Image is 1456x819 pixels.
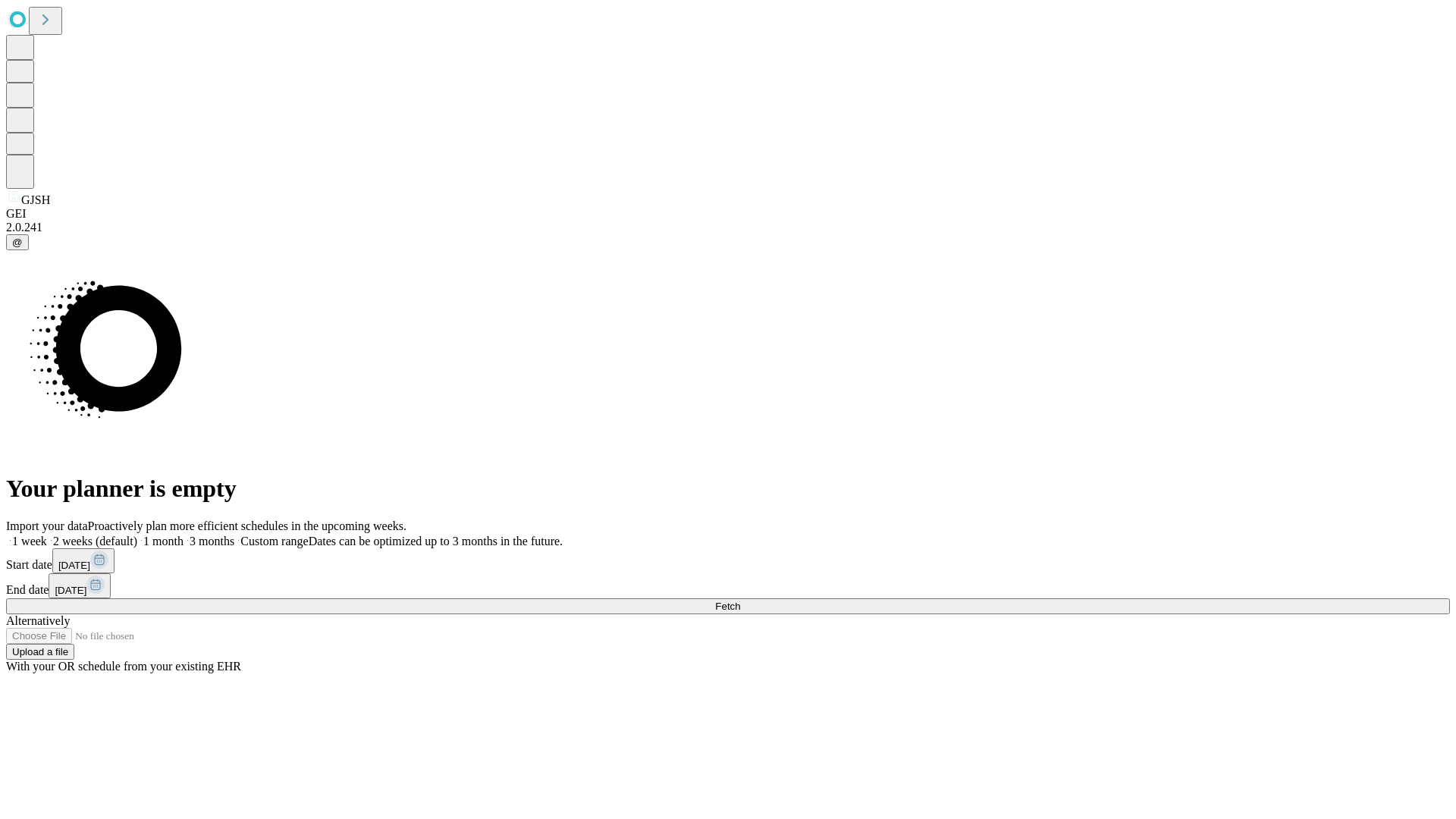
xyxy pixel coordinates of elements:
span: 1 month [143,535,184,548]
div: 2.0.241 [6,221,1450,234]
span: 2 weeks (default) [53,535,137,548]
span: 3 months [190,535,234,548]
span: [DATE] [58,560,90,571]
span: Proactively plan more efficient schedules in the upcoming weeks. [88,519,406,532]
h1: Your planner is empty [6,475,1450,503]
span: Fetch [715,601,740,612]
button: [DATE] [52,548,115,573]
span: With your OR schedule from your existing EHR [6,660,241,673]
span: 1 week [12,535,47,548]
button: Fetch [6,598,1450,614]
span: Dates can be optimized up to 3 months in the future. [309,535,563,548]
button: Upload a file [6,644,74,660]
button: @ [6,234,29,250]
span: Alternatively [6,614,70,627]
span: [DATE] [55,585,86,596]
div: GEI [6,207,1450,221]
div: Start date [6,548,1450,573]
span: GJSH [21,193,50,206]
span: Custom range [240,535,308,548]
span: Import your data [6,519,88,532]
span: @ [12,237,23,248]
div: End date [6,573,1450,598]
button: [DATE] [49,573,111,598]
